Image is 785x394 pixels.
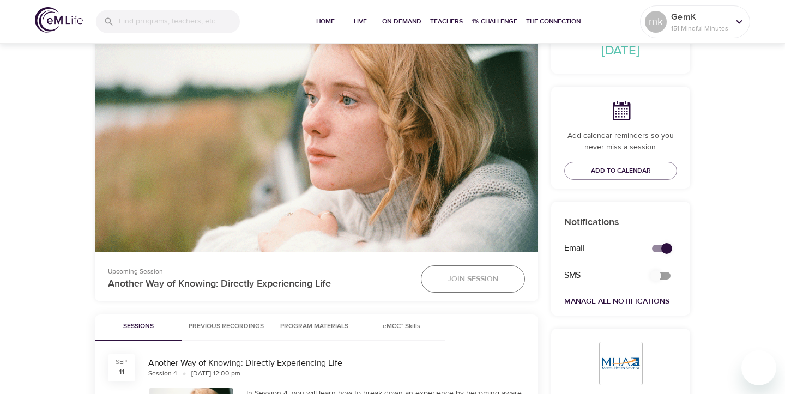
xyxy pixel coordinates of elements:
iframe: Button to launch messaging window [741,350,776,385]
p: Another Way of Knowing: Directly Experiencing Life [108,276,408,291]
div: mk [645,11,667,33]
span: Program Materials [277,321,351,332]
span: Add to Calendar [591,165,651,177]
p: Upcoming Session [108,266,408,276]
div: Email [558,235,639,261]
p: 151 Mindful Minutes [671,23,729,33]
button: Add to Calendar [564,162,677,180]
a: Manage All Notifications [564,296,669,306]
button: Join Session [421,265,525,293]
div: Another Way of Knowing: Directly Experiencing Life [148,357,525,369]
div: Sep [116,357,128,367]
span: On-Demand [382,16,421,27]
div: 11 [119,367,124,378]
input: Find programs, teachers, etc... [119,10,240,33]
p: [DATE] [564,41,677,60]
span: Home [312,16,339,27]
span: Sessions [101,321,176,332]
div: Session 4 [148,369,177,378]
span: The Connection [526,16,581,27]
div: [DATE] 12:00 pm [191,369,240,378]
span: Join Session [448,272,498,286]
div: SMS [558,263,639,288]
p: GemK [671,10,729,23]
span: Teachers [430,16,463,27]
span: Previous Recordings [189,321,264,332]
span: 1% Challenge [472,16,517,27]
p: Add calendar reminders so you never miss a session. [564,130,677,153]
span: eMCC™ Skills [364,321,438,332]
span: Live [347,16,373,27]
p: Notifications [564,215,677,229]
img: logo [35,7,83,33]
